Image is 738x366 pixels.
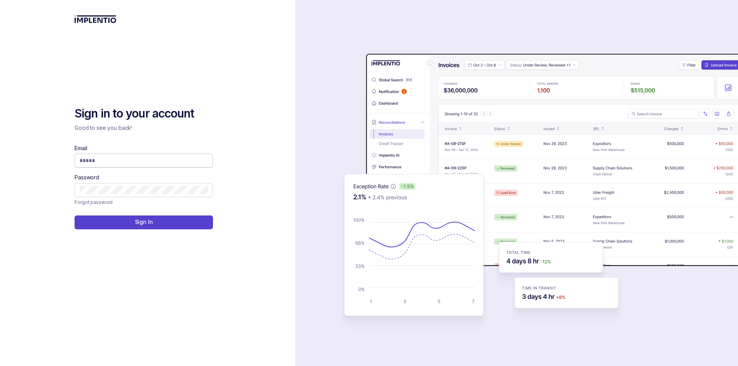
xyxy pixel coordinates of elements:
[75,174,99,181] label: Password
[75,215,213,229] button: Sign In
[75,15,116,23] img: logo
[75,199,113,206] p: Forgot password
[75,124,213,132] p: Good to see you back!
[75,144,87,152] label: Email
[75,106,213,121] h2: Sign in to your account
[75,199,113,206] a: Link Forgot password
[135,218,153,226] p: Sign In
